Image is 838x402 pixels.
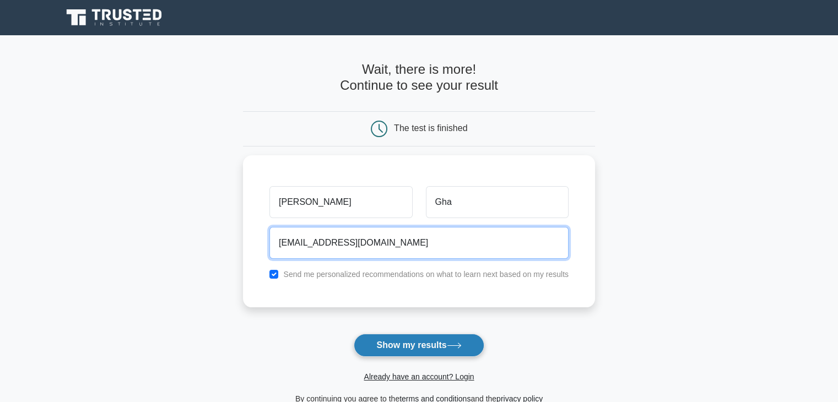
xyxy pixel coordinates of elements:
input: Email [269,227,569,259]
input: Last name [426,186,569,218]
h4: Wait, there is more! Continue to see your result [243,62,595,94]
label: Send me personalized recommendations on what to learn next based on my results [283,270,569,279]
button: Show my results [354,334,484,357]
div: The test is finished [394,123,467,133]
a: Already have an account? Login [364,372,474,381]
input: First name [269,186,412,218]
